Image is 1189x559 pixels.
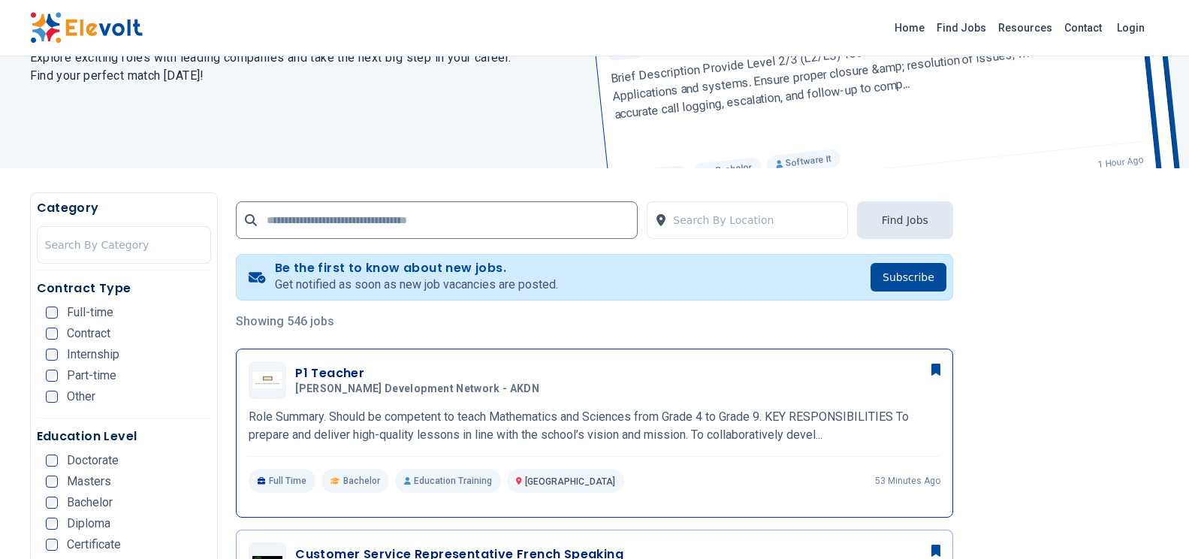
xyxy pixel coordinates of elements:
span: Doctorate [67,455,119,467]
input: Diploma [46,518,58,530]
p: Get notified as soon as new job vacancies are posted. [275,276,558,294]
img: Aga Khan Development Network - AKDN [252,372,282,389]
span: Other [67,391,95,403]
input: Bachelor [46,497,58,509]
a: Contact [1058,16,1108,40]
input: Doctorate [46,455,58,467]
a: Login [1108,13,1154,43]
input: Masters [46,476,58,488]
h5: Contract Type [37,279,212,298]
input: Internship [46,349,58,361]
span: [PERSON_NAME] Development Network - AKDN [295,382,539,396]
span: Masters [67,476,111,488]
span: Contract [67,328,110,340]
span: Bachelor [343,475,380,487]
span: Full-time [67,307,113,319]
input: Other [46,391,58,403]
p: Education Training [395,469,501,493]
span: Certificate [67,539,121,551]
span: Diploma [67,518,110,530]
h2: Explore exciting roles with leading companies and take the next big step in your career. Find you... [30,49,577,85]
input: Full-time [46,307,58,319]
button: Subscribe [871,263,946,292]
p: Role Summary. Should be competent to teach Mathematics and Sciences from Grade 4 to Grade 9. KEY ... [249,408,940,444]
input: Certificate [46,539,58,551]
button: Find Jobs [857,201,953,239]
h5: Category [37,199,212,217]
img: Elevolt [30,12,143,44]
h5: Education Level [37,428,212,446]
iframe: Chat Widget [1114,487,1189,559]
p: Showing 546 jobs [236,313,953,331]
h4: Be the first to know about new jobs. [275,261,558,276]
input: Contract [46,328,58,340]
p: 53 minutes ago [875,475,940,487]
a: Resources [992,16,1058,40]
span: [GEOGRAPHIC_DATA] [525,476,615,487]
p: Full Time [249,469,315,493]
h3: P1 Teacher [295,364,545,382]
a: Home [889,16,931,40]
a: Find Jobs [931,16,992,40]
a: Aga Khan Development Network - AKDNP1 Teacher[PERSON_NAME] Development Network - AKDNRole Summary... [249,361,940,493]
span: Part-time [67,370,116,382]
span: Internship [67,349,119,361]
input: Part-time [46,370,58,382]
span: Bachelor [67,497,113,509]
